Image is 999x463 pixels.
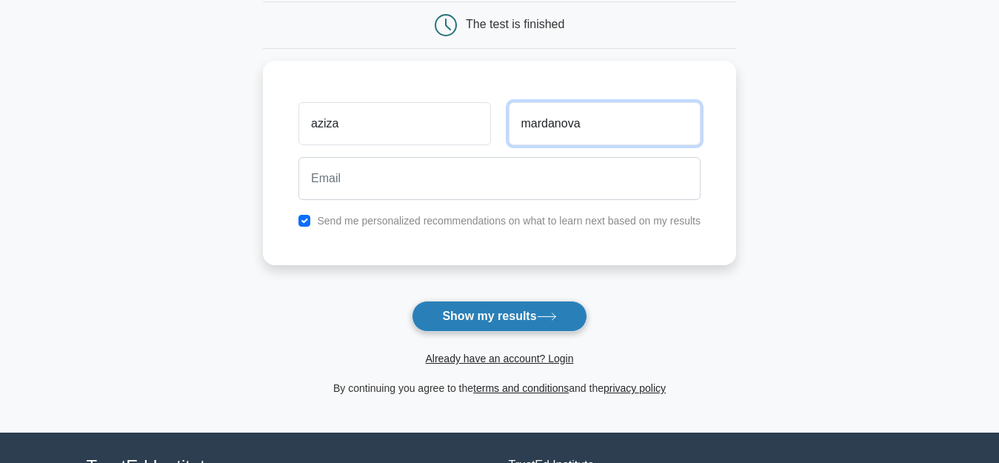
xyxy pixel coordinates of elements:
a: Already have an account? Login [425,353,573,364]
a: terms and conditions [473,382,569,394]
a: privacy policy [604,382,666,394]
input: First name [298,102,490,145]
input: Last name [509,102,701,145]
label: Send me personalized recommendations on what to learn next based on my results [317,215,701,227]
input: Email [298,157,701,200]
button: Show my results [412,301,587,332]
div: By continuing you agree to the and the [254,379,745,397]
div: The test is finished [466,18,564,30]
